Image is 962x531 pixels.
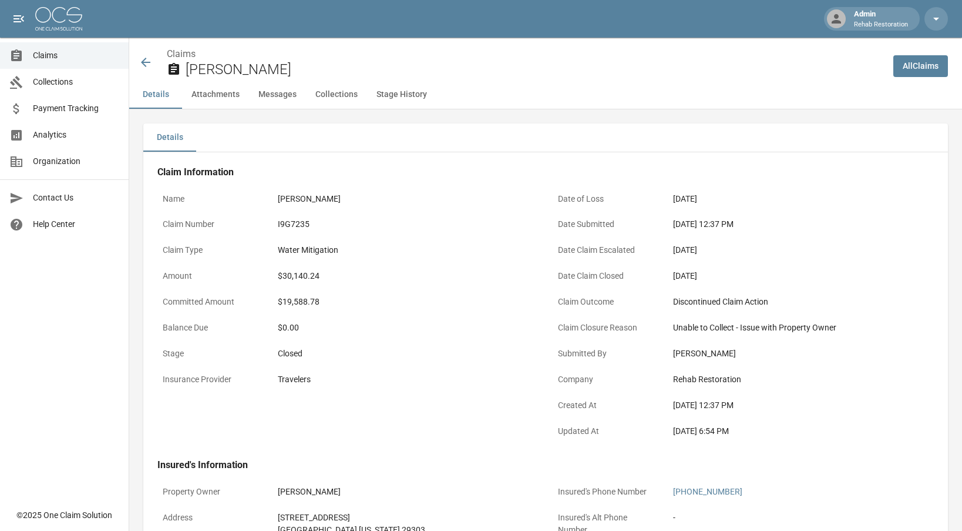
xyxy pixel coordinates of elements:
button: Details [129,81,182,109]
span: Help Center [33,218,119,231]
p: Address [157,506,263,529]
p: Company [553,368,658,391]
a: AllClaims [893,55,948,77]
div: Admin [849,8,913,29]
div: [STREET_ADDRESS] [278,512,533,524]
a: [PHONE_NUMBER] [673,487,742,496]
span: Payment Tracking [33,102,119,115]
h2: [PERSON_NAME] [186,61,884,78]
div: [DATE] [673,193,929,205]
p: Claim Type [157,239,263,262]
div: $0.00 [278,322,533,334]
p: Insured's Phone Number [553,480,658,503]
p: Committed Amount [157,290,263,313]
div: Travelers [278,373,533,386]
span: Collections [33,76,119,88]
p: Claim Outcome [553,290,658,313]
button: Messages [249,81,306,109]
p: Date of Loss [553,188,658,211]
p: Date Claim Escalated [553,239,658,262]
button: Collections [306,81,367,109]
span: Organization [33,155,119,168]
button: Attachments [182,81,249,109]
div: - [673,512,929,524]
nav: breadcrumb [167,47,884,61]
p: Balance Due [157,316,263,339]
p: Amount [157,265,263,288]
p: Claim Closure Reason [553,316,658,339]
div: [DATE] [673,270,929,282]
p: Date Claim Closed [553,265,658,288]
div: Closed [278,348,533,360]
div: Rehab Restoration [673,373,929,386]
div: details tabs [143,123,948,152]
p: Property Owner [157,480,263,503]
div: Unable to Collect - Issue with Property Owner [673,322,929,334]
p: Rehab Restoration [854,20,908,30]
div: $30,140.24 [278,270,533,282]
button: Details [143,123,196,152]
h4: Claim Information [157,166,934,178]
button: Stage History [367,81,436,109]
div: I9G7235 [278,218,533,231]
p: Created At [553,394,658,417]
span: Analytics [33,129,119,141]
div: [DATE] 12:37 PM [673,218,929,231]
button: open drawer [7,7,31,31]
div: [DATE] [673,244,929,256]
div: [PERSON_NAME] [278,193,533,205]
div: Water Mitigation [278,244,533,256]
div: $19,588.78 [278,296,533,308]
a: Claims [167,48,196,59]
div: [PERSON_NAME] [673,348,929,360]
h4: Insured's Information [157,459,934,471]
p: Name [157,188,263,211]
span: Claims [33,49,119,62]
img: ocs-logo-white-transparent.png [35,7,82,31]
div: [DATE] 12:37 PM [673,399,929,412]
span: Contact Us [33,192,119,204]
p: Submitted By [553,342,658,365]
p: Updated At [553,420,658,443]
div: © 2025 One Claim Solution [16,509,112,521]
p: Stage [157,342,263,365]
div: [DATE] 6:54 PM [673,425,929,438]
div: [PERSON_NAME] [278,486,533,498]
div: Discontinued Claim Action [673,296,929,308]
p: Date Submitted [553,213,658,236]
p: Insurance Provider [157,368,263,391]
p: Claim Number [157,213,263,236]
div: anchor tabs [129,81,962,109]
